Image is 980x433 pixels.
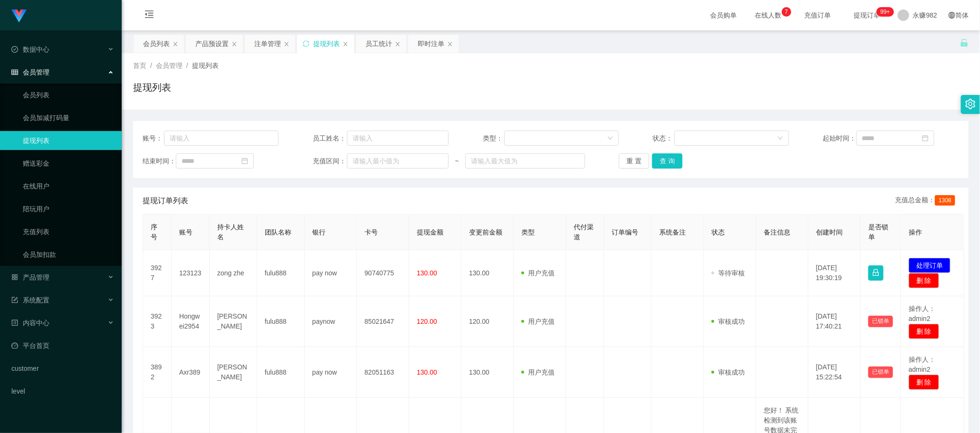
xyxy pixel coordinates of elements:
[11,297,18,303] i: 图标: form
[521,228,535,236] span: 类型
[612,228,638,236] span: 订单编号
[868,223,888,241] span: 是否锁单
[179,228,192,236] span: 账号
[909,324,939,339] button: 删 除
[417,368,437,376] span: 130.00
[23,108,114,127] a: 会员加减打码量
[210,347,257,398] td: [PERSON_NAME]
[711,368,745,376] span: 审核成功
[895,195,959,207] div: 充值总金额：
[210,250,257,296] td: zong zhe
[143,296,172,347] td: 3923
[849,12,885,19] span: 提现订单
[461,250,514,296] td: 130.00
[23,85,114,104] a: 会员列表
[11,273,49,281] span: 产品管理
[11,296,49,304] span: 系统配置
[909,375,939,390] button: 删 除
[11,320,18,326] i: 图标: profile
[418,35,444,53] div: 即时注单
[305,250,357,296] td: pay now
[303,40,309,47] i: 图标: sync
[305,347,357,398] td: pay now
[750,12,787,19] span: 在线人数
[143,156,176,166] span: 结束时间：
[11,336,114,355] a: 图标: dashboard平台首页
[241,158,248,164] i: 图标: calendar
[11,359,114,378] a: customer
[357,250,409,296] td: 90740775
[607,135,613,142] i: 图标: down
[808,296,861,347] td: [DATE] 17:40:21
[659,228,686,236] span: 系统备注
[935,195,955,206] span: 1308
[11,69,18,75] i: 图标: table
[313,156,347,166] span: 充值区间：
[164,131,279,146] input: 请输入
[652,153,682,169] button: 查 询
[449,156,465,166] span: ~
[11,319,49,327] span: 内容中心
[231,41,237,47] i: 图标: close
[173,41,178,47] i: 图标: close
[965,99,976,109] i: 图标: setting
[210,296,257,347] td: [PERSON_NAME]
[143,250,172,296] td: 3927
[305,296,357,347] td: paynow
[23,245,114,264] a: 会员加扣款
[711,318,745,325] span: 审核成功
[868,316,893,327] button: 已锁单
[483,133,504,143] span: 类型：
[11,68,49,76] span: 会员管理
[143,195,188,207] span: 提现订单列表
[192,62,219,69] span: 提现列表
[417,228,443,236] span: 提现金额
[150,62,152,69] span: /
[23,154,114,173] a: 赠送彩金
[868,367,893,378] button: 已锁单
[868,265,884,281] button: 图标: lock
[711,228,725,236] span: 状态
[808,347,861,398] td: [DATE] 15:22:54
[447,41,453,47] i: 图标: close
[172,296,210,347] td: Hongwei2954
[909,305,935,322] span: 操作人：admin2
[254,35,281,53] div: 注单管理
[465,153,585,169] input: 请输入最大值为
[574,223,594,241] span: 代付渠道
[11,46,18,53] i: 图标: check-circle-o
[257,250,305,296] td: fulu888
[960,38,969,47] i: 图标: unlock
[823,133,856,143] span: 起始时间：
[357,347,409,398] td: 82051163
[909,258,951,273] button: 处理订单
[313,35,340,53] div: 提现列表
[284,41,289,47] i: 图标: close
[778,135,783,142] i: 图标: down
[143,133,164,143] span: 账号：
[417,269,437,277] span: 130.00
[257,347,305,398] td: fulu888
[11,382,114,401] a: level
[186,62,188,69] span: /
[461,347,514,398] td: 130.00
[217,223,244,241] span: 持卡人姓名
[143,347,172,398] td: 3892
[800,12,836,19] span: 充值订单
[808,250,861,296] td: [DATE] 19:30:19
[11,274,18,281] i: 图标: appstore-o
[365,228,378,236] span: 卡号
[172,347,210,398] td: Axr389
[909,228,922,236] span: 操作
[461,296,514,347] td: 120.00
[782,7,791,17] sup: 7
[312,228,326,236] span: 银行
[922,135,929,141] i: 图标: calendar
[876,7,894,17] sup: 240
[343,41,348,47] i: 图标: close
[195,35,229,53] div: 产品预设置
[785,7,788,17] p: 7
[347,153,449,169] input: 请输入最小值为
[156,62,183,69] span: 会员管理
[133,80,171,94] h1: 提现列表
